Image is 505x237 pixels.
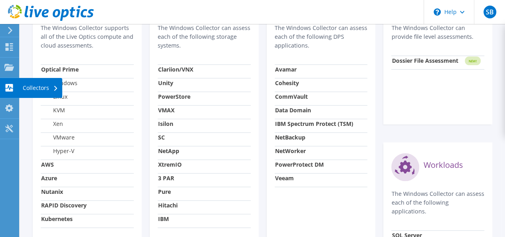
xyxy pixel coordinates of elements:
[391,24,484,41] p: The Windows Collector can provide file level assessments.
[41,133,75,141] label: VMware
[158,215,169,223] strong: IBM
[41,161,54,168] strong: AWS
[41,66,79,73] strong: Optical Prime
[158,24,251,50] p: The Windows Collector can assess each of the following storage systems.
[275,106,311,114] strong: Data Domain
[275,24,368,50] p: The Windows Collector can assess each of the following DPS applications.
[275,161,324,168] strong: PowerProtect DM
[41,174,57,182] strong: Azure
[158,161,182,168] strong: XtremIO
[41,24,134,50] p: The Windows Collector supports all of the Live Optics compute and cloud assessments.
[483,6,496,18] span: SB
[41,120,63,128] label: Xen
[41,188,63,195] strong: Nutanix
[275,66,297,73] strong: Avamar
[392,57,458,64] strong: Dossier File Assessment
[391,189,484,216] p: The Windows Collector can assess each of the following applications.
[275,120,353,127] strong: IBM Spectrum Protect (TSM)
[41,215,73,223] strong: Kubernetes
[158,66,193,73] strong: Clariion/VNX
[275,174,294,182] strong: Veeam
[158,201,178,209] strong: Hitachi
[275,147,306,155] strong: NetWorker
[158,93,190,100] strong: PowerStore
[158,133,165,141] strong: SC
[158,106,174,114] strong: VMAX
[434,8,441,16] svg: \n
[41,106,65,114] label: KVM
[41,201,87,209] strong: RAPID Discovery
[158,79,173,87] strong: Unity
[423,161,463,169] label: Workloads
[275,133,305,141] strong: NetBackup
[158,174,174,182] strong: 3 PAR
[158,188,171,195] strong: Pure
[158,147,179,155] strong: NetApp
[469,59,477,63] tspan: NEW!
[275,79,299,87] strong: Cohesity
[275,93,308,100] strong: CommVault
[158,120,173,127] strong: Isilon
[41,147,74,155] label: Hyper-V
[19,78,62,98] div: Collectors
